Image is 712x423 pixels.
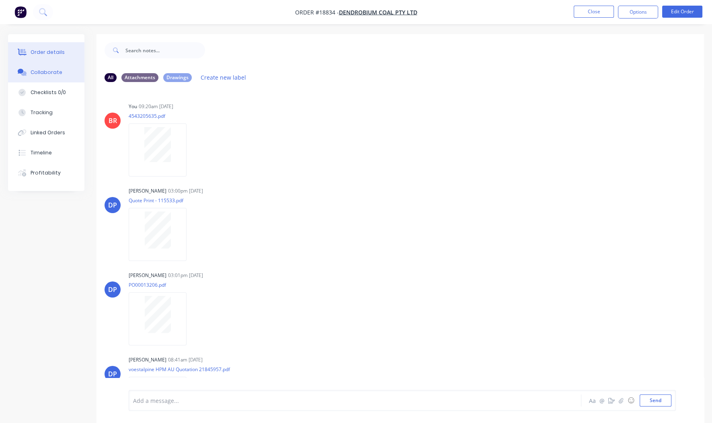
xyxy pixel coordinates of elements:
div: All [105,73,117,82]
button: Edit Order [662,6,702,18]
button: Send [640,394,671,407]
button: Linked Orders [8,123,84,143]
div: DP [108,285,117,294]
input: Search notes... [125,42,205,58]
p: PO00013206.pdf [129,281,195,288]
span: Order #18834 - [295,8,339,16]
div: [PERSON_NAME] [129,187,166,195]
button: Create new label [197,72,250,83]
div: You [129,103,137,110]
button: Checklists 0/0 [8,82,84,103]
div: Linked Orders [31,129,65,136]
div: Drawings [163,73,192,82]
div: DP [108,369,117,379]
div: [PERSON_NAME] [129,356,166,363]
div: BR [109,116,117,125]
button: Options [618,6,658,18]
p: Quote Print - 115533.pdf [129,197,195,204]
button: @ [597,396,607,405]
div: 03:01pm [DATE] [168,272,203,279]
img: Factory [14,6,27,18]
button: Timeline [8,143,84,163]
button: Order details [8,42,84,62]
button: Collaborate [8,62,84,82]
div: 09:20am [DATE] [139,103,173,110]
div: [PERSON_NAME] [129,272,166,279]
div: Order details [31,49,65,56]
div: Profitability [31,169,61,177]
div: DP [108,200,117,210]
div: 08:41am [DATE] [168,356,203,363]
div: Tracking [31,109,53,116]
div: 03:00pm [DATE] [168,187,203,195]
button: Tracking [8,103,84,123]
div: Collaborate [31,69,62,76]
button: Aa [587,396,597,405]
a: Dendrobium Coal Pty Ltd [339,8,417,16]
div: Checklists 0/0 [31,89,66,96]
div: Timeline [31,149,52,156]
button: Profitability [8,163,84,183]
p: voestalpine HPM AU Quotation 21845957.pdf [129,366,230,373]
button: ☺ [626,396,636,405]
p: 4543205635.pdf [129,113,195,119]
div: Attachments [121,73,158,82]
button: Close [574,6,614,18]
